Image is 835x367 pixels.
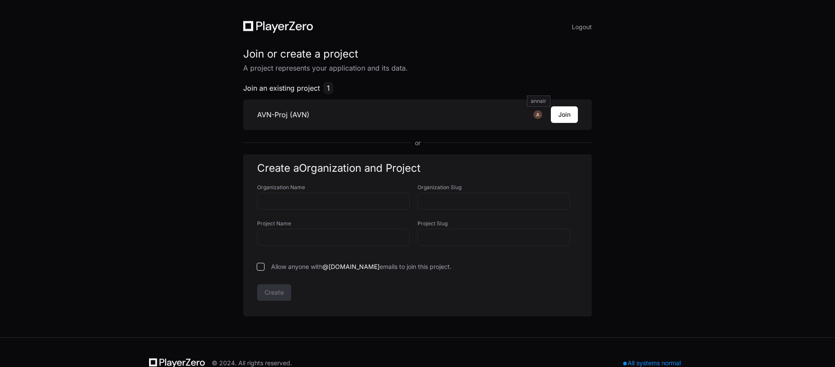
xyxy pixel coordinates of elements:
span: Organization and Project [299,162,421,174]
h1: Create a [257,161,578,175]
label: Project Slug [417,220,578,227]
span: or [411,139,424,147]
span: @[DOMAIN_NAME] [322,263,380,270]
button: Logout [572,21,592,33]
label: Project Name [257,220,417,227]
h1: Join or create a project [243,47,592,61]
span: 1 [323,82,333,94]
p: A project represents your application and its data. [243,63,592,73]
label: Organization Name [257,184,417,191]
span: Join an existing project [243,83,320,93]
span: Allow anyone with emails to join this project. [271,262,451,271]
button: Join [551,106,578,123]
div: annair [527,95,550,107]
h3: AVN-Proj (AVN) [257,109,309,120]
label: Organization Slug [417,184,578,191]
img: ACg8ocKK1hs6bJw7Zo2nN-qhVDJ-gvC9fZ4QCyrcvL_XWJzIEmNMLg=s96-c [533,110,542,119]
